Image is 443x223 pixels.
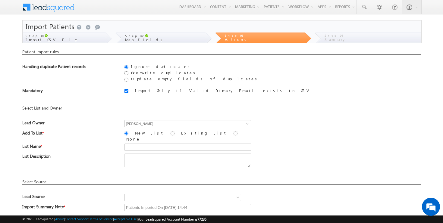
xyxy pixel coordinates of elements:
span: Step 03 [225,34,243,37]
span: Your Leadsquared Account Number is [138,217,206,221]
span: Lead Owner [22,120,114,129]
a: About [55,217,64,221]
span: Step 02 [125,34,143,38]
span: Lead Source [22,194,114,202]
div: Select List and Owner [22,105,421,111]
input: Type to Search [124,120,251,127]
label: New List [133,130,166,135]
div: Handling duplicate Patient records [22,64,114,72]
span: List Description [22,153,114,162]
label: Existing List [179,130,229,135]
span: © 2025 LeadSquared | | | | | [22,216,206,222]
span: 77235 [197,217,206,221]
a: Contact Support [65,217,89,221]
div: Import Patients [23,20,421,33]
span: Map fields [125,37,165,42]
a: Terms of Service [90,217,113,221]
label: Import Only if Valid Primary Email exists in CSV [133,88,311,93]
a: Show All Items [243,121,250,127]
span: Step 04 [325,34,344,37]
span: Mandatory [22,88,114,96]
span: Add To List [22,130,114,139]
label: Ignore duplicates [129,64,192,69]
div: Select Source [22,179,421,185]
span: Import CSV File [26,37,78,42]
label: Overwrite duplicates [129,70,197,75]
label: Update empty fields of duplicates [129,76,259,81]
div: Patient import rules [22,49,421,55]
label: None [124,136,142,141]
span: Summary [325,37,346,42]
span: List Name [22,144,114,152]
a: Acceptable Use [114,217,137,221]
span: Step 01 [26,34,43,38]
span: Actions [225,37,249,42]
span: Import Summary Note [22,204,114,213]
